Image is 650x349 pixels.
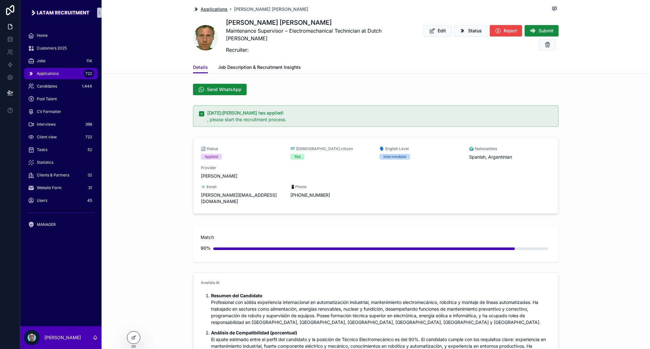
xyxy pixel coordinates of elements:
[201,184,283,189] span: 📧 Email
[207,117,286,122] span: , please start the recruitment process.
[37,198,47,203] span: Users
[37,173,69,178] span: Clients & Partners
[201,242,211,254] div: 90%
[201,280,220,285] span: Analisis IA
[226,46,409,54] p: Recruiter:
[468,28,482,34] span: Status
[383,154,406,160] div: Intermediate
[207,116,553,123] div: , please start the recruitment process.
[85,197,94,204] div: 45
[193,84,247,95] button: Send WhatsApp
[201,165,551,170] span: Provider
[37,58,45,63] span: Jobs
[24,119,98,130] a: Interviews398
[37,46,67,51] span: Customers 2025
[83,70,94,77] div: 722
[24,43,98,54] a: Customers 2025
[37,96,57,102] span: Pool Talent
[469,146,551,151] span: 🌍 Nationalities
[490,25,522,36] button: Reject
[290,184,372,189] span: 📱Phone
[83,133,94,141] div: 722
[234,6,308,12] a: [PERSON_NAME] [PERSON_NAME]
[37,122,56,127] span: Interviews
[504,28,517,34] span: Reject
[218,62,301,74] a: Job Description & Recruitment Insights
[218,64,301,70] span: Job Description & Recruitment Insights
[24,68,98,79] a: Applications722
[24,182,98,194] a: Website Form31
[37,185,62,190] span: Website Form
[193,62,208,74] a: Details
[193,137,558,214] a: 🔄 StatusApplied🪪 [DEMOGRAPHIC_DATA] citizenYes🗣️ English LevelIntermediate🌍 NationalitiesSpanish,...
[30,8,91,18] img: App logo
[193,64,208,70] span: Details
[37,84,57,89] span: Candidates
[525,25,559,36] button: Submit
[86,171,94,179] div: 32
[24,106,98,117] a: CV Formatter
[201,192,277,204] span: [PERSON_NAME][EMAIL_ADDRESS][DOMAIN_NAME]
[380,146,461,151] span: 🗣️ English Level
[24,131,98,143] a: Client view722
[37,71,59,76] span: Applications
[469,154,551,160] span: Spanish, Argentinian
[24,219,98,230] a: MANAGER
[201,146,283,151] span: 🔄 Status
[24,169,98,181] a: Clients & Partners32
[294,154,301,160] div: Yes
[37,33,48,38] span: Home
[211,292,551,326] p: Profesional con sólida experiencia internacional en automatización industrial, mantenimiento elec...
[37,222,56,227] span: MANAGER
[24,55,98,67] a: Jobs114
[423,25,451,36] button: Edit
[24,144,98,155] a: Tasks52
[24,30,98,41] a: Home
[201,6,228,12] span: Applications
[205,154,218,160] div: Applied
[290,192,372,198] span: [PHONE_NUMBER]
[201,234,551,240] span: Match
[24,157,98,168] a: Statistics
[24,93,98,105] a: Pool Talent
[86,146,94,154] div: 52
[83,121,94,128] div: 398
[37,135,57,140] span: Client view
[207,86,242,93] span: Send WhatsApp
[44,334,81,341] p: [PERSON_NAME]
[86,184,94,192] div: 31
[80,82,94,90] div: 1.444
[201,173,551,179] span: [PERSON_NAME]
[37,160,53,165] span: Statistics
[193,6,228,12] a: Applications
[24,81,98,92] a: Candidates1.444
[84,57,94,65] div: 114
[539,28,554,34] span: Submit
[24,195,98,206] a: Users45
[37,109,61,114] span: CV Formatter
[207,111,553,115] h5: 29-09-2025:Damian Rotman has applied!
[37,147,47,152] span: Tasks
[211,330,297,335] strong: Análisis de Compatibilidad (porcentual)
[211,293,262,298] strong: Resumen del Candidato
[454,25,487,36] button: Status
[438,28,446,34] span: Edit
[20,25,102,239] div: scrollable content
[290,146,372,151] span: 🪪 [DEMOGRAPHIC_DATA] citizen
[226,27,409,42] p: Maintenance Supervisor – Electromechanical Technician at Dutch [PERSON_NAME]
[226,18,409,27] h1: [PERSON_NAME] [PERSON_NAME]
